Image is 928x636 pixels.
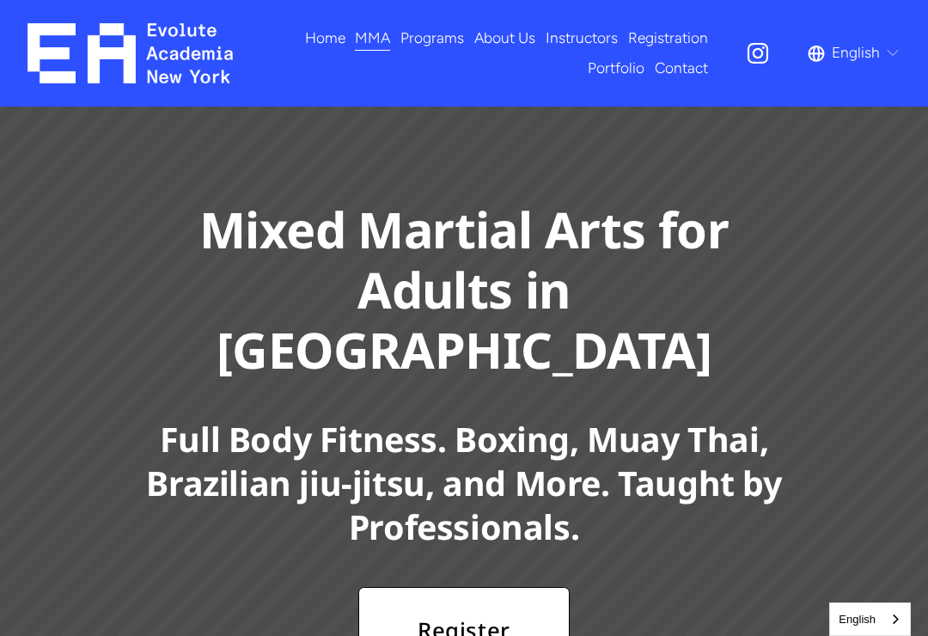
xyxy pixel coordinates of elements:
a: Home [305,23,345,53]
span: English [832,40,880,66]
a: Portfolio [588,53,644,83]
aside: Language selected: English [829,602,911,636]
a: Instagram [745,40,771,66]
strong: Full Body Fitness. Boxing, Muay Thai, Brazilian jiu-jitsu, and More. Taught by Professionals. [146,416,790,550]
a: English [830,603,910,635]
a: Registration [628,23,708,53]
a: About Us [474,23,535,53]
span: Programs [400,25,464,52]
span: MMA [355,25,390,52]
a: Instructors [546,23,618,53]
a: folder dropdown [355,23,390,53]
a: folder dropdown [400,23,464,53]
a: Contact [655,53,708,83]
div: language picker [808,39,900,69]
img: EA [27,23,233,83]
strong: Mixed Martial Arts for Adults in [GEOGRAPHIC_DATA] [199,196,742,383]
